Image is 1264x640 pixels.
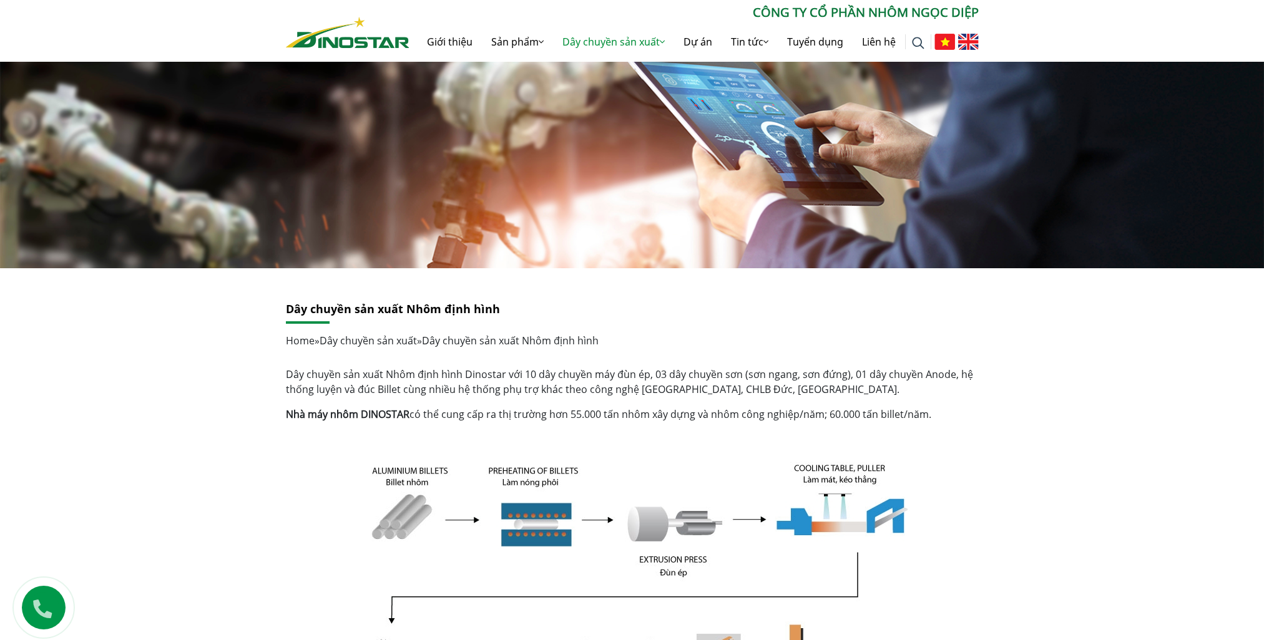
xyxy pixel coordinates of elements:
[286,407,409,421] a: Nhà máy nhôm DINOSTAR
[418,22,482,62] a: Giới thiệu
[958,34,979,50] img: English
[722,22,778,62] a: Tin tức
[286,301,500,316] a: Dây chuyền sản xuất Nhôm định hình
[778,22,853,62] a: Tuyển dụng
[674,22,722,62] a: Dự án
[286,334,599,347] span: » »
[422,334,599,347] span: Dây chuyền sản xuất Nhôm định hình
[286,367,979,397] p: Dây chuyền sản xuất Nhôm định hình Dinostar với 10 dây chuyền máy đùn ép, 03 dây chuyền sơn (sơn ...
[286,17,409,48] img: Nhôm Dinostar
[482,22,553,62] a: Sản phẩm
[286,407,979,422] p: có thể cung cấp ra thị trường hơn 55.000 tấn nhôm xây dựng và nhôm công nghiệp/năm; 60.000 tấn bi...
[934,34,955,50] img: Tiếng Việt
[320,334,417,347] a: Dây chuyền sản xuất
[853,22,905,62] a: Liên hệ
[553,22,674,62] a: Dây chuyền sản xuất
[912,37,924,49] img: search
[286,334,315,347] a: Home
[409,3,979,22] p: CÔNG TY CỔ PHẦN NHÔM NGỌC DIỆP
